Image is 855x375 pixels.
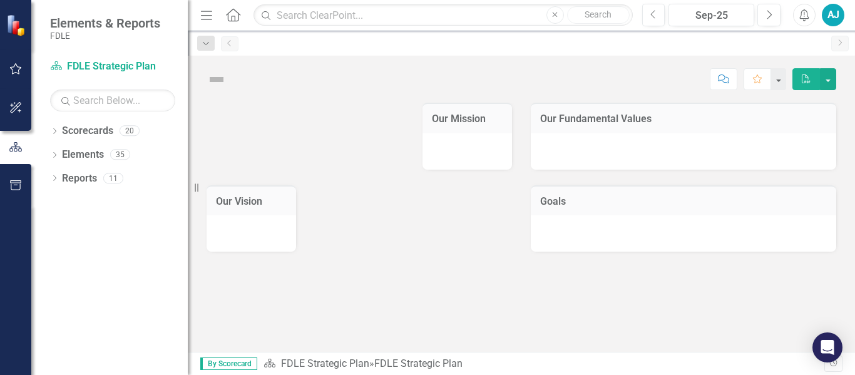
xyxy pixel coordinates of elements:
input: Search Below... [50,90,175,111]
div: Sep-25 [673,8,750,23]
button: Search [567,6,630,24]
button: AJ [822,4,844,26]
a: Reports [62,172,97,186]
div: Open Intercom Messenger [812,332,842,362]
h3: Goals [540,196,827,207]
span: By Scorecard [200,357,257,370]
span: Search [585,9,612,19]
a: Scorecards [62,124,113,138]
img: Not Defined [207,69,227,90]
h3: Our Mission [432,113,503,125]
small: FDLE [50,31,160,41]
div: 20 [120,126,140,136]
div: 35 [110,150,130,160]
a: Elements [62,148,104,162]
input: Search ClearPoint... [253,4,632,26]
a: FDLE Strategic Plan [281,357,369,369]
button: Sep-25 [668,4,754,26]
div: » [264,357,824,371]
h3: Our Fundamental Values [540,113,827,125]
img: ClearPoint Strategy [5,13,29,37]
h3: Our Vision [216,196,287,207]
div: 11 [103,173,123,183]
a: FDLE Strategic Plan [50,59,175,74]
div: FDLE Strategic Plan [374,357,463,369]
span: Elements & Reports [50,16,160,31]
